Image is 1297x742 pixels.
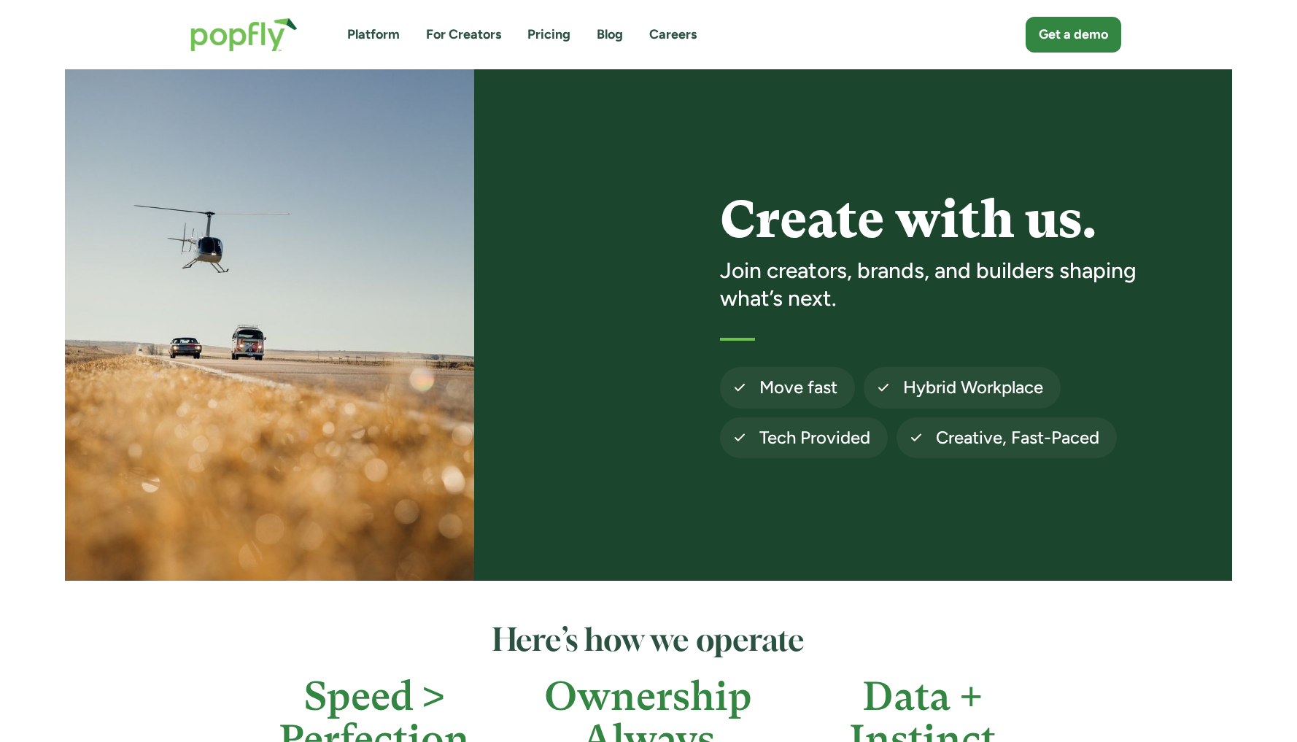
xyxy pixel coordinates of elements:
a: home [176,3,312,66]
a: Blog [597,26,623,44]
a: For Creators [426,26,501,44]
a: Get a demo [1026,17,1121,53]
a: Careers [649,26,697,44]
h2: Here’s how we operate [264,625,1034,660]
h3: Join creators, brands, and builders shaping what’s next. [720,257,1161,312]
h4: Tech Provided [759,426,870,449]
div: Get a demo [1039,26,1108,44]
h4: Move fast [759,376,837,399]
h4: Hybrid Workplace [903,376,1043,399]
h1: Create with us. [720,192,1161,248]
a: Pricing [527,26,570,44]
h4: Creative, Fast-Paced [936,426,1099,449]
a: Platform [347,26,400,44]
